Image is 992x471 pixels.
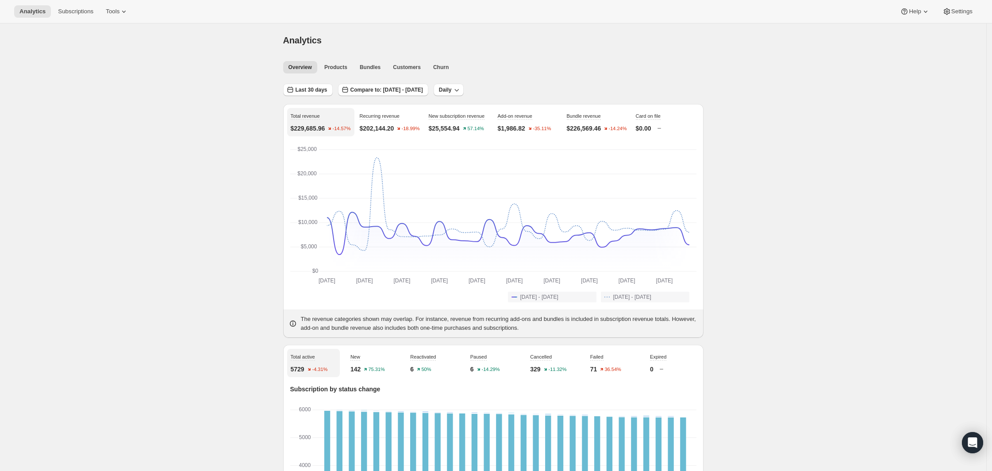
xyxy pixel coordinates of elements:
[581,278,598,284] text: [DATE]
[288,64,312,71] span: Overview
[468,278,485,284] text: [DATE]
[545,410,551,411] rect: Expired-6 0
[361,410,367,411] rect: Reactivated-2 1
[361,411,367,412] rect: New-1 3
[459,410,465,411] rect: Expired-6 0
[530,365,540,374] p: 329
[296,86,327,93] span: Last 30 days
[361,410,367,411] rect: Expired-6 0
[470,365,474,374] p: 6
[291,365,304,374] p: 5729
[459,413,465,413] rect: New-1 3
[299,434,311,440] text: 5000
[350,86,423,93] span: Compare to: [DATE] - [DATE]
[567,113,601,119] span: Bundle revenue
[545,414,551,416] rect: New-1 8
[398,411,404,412] rect: New-1 5
[297,170,317,177] text: $20,000
[680,417,686,417] rect: New-1 2
[533,414,538,415] rect: New-1 3
[530,354,552,359] span: Cancelled
[655,417,661,418] rect: New-1 8
[631,410,637,411] rect: Expired-6 0
[312,367,327,372] text: -4.31%
[496,410,502,411] rect: Expired-6 0
[350,365,361,374] p: 142
[324,409,330,410] rect: Reactivated-2 1
[605,367,622,372] text: 36.54%
[434,412,440,413] rect: New-1 4
[410,354,436,359] span: Reactivated
[498,113,532,119] span: Add-on revenue
[668,410,673,411] rect: Expired-6 0
[324,410,330,411] rect: Expired-6 0
[471,413,477,414] rect: New-1 9
[643,416,649,417] rect: New-1 9
[356,278,373,284] text: [DATE]
[582,415,588,416] rect: New-1 10
[606,416,612,417] rect: New-1 1
[290,385,696,394] p: Subscription by status change
[298,219,318,225] text: $10,000
[470,354,487,359] span: Paused
[291,113,320,119] span: Total revenue
[484,410,489,411] rect: Expired-6 0
[369,367,385,372] text: 75.31%
[508,413,514,413] rect: Reactivated-2 1
[360,124,394,133] p: $202,144.20
[909,8,921,15] span: Help
[618,278,635,284] text: [DATE]
[609,126,627,131] text: -14.24%
[650,365,654,374] p: 0
[533,410,538,411] rect: Expired-6 0
[594,410,600,411] rect: Expired-6 0
[545,413,551,414] rect: Reactivated-2 1
[520,410,526,411] rect: Expired-6 0
[613,293,651,301] span: [DATE] - [DATE]
[299,406,311,413] text: 6000
[283,35,322,45] span: Analytics
[520,293,558,301] span: [DATE] - [DATE]
[656,278,673,284] text: [DATE]
[422,412,428,413] rect: New-1 11
[506,278,523,284] text: [DATE]
[319,278,335,284] text: [DATE]
[19,8,46,15] span: Analytics
[508,410,514,411] rect: Expired-6 0
[373,410,379,411] rect: Expired-6 0
[937,5,978,18] button: Settings
[393,278,410,284] text: [DATE]
[434,84,464,96] button: Daily
[471,410,477,411] rect: Expired-6 0
[643,410,649,411] rect: Expired-6 0
[324,410,330,411] rect: New-1 2
[606,410,612,411] rect: Expired-6 0
[636,113,661,119] span: Card on file
[349,410,354,411] rect: Expired-6 0
[385,411,391,412] rect: New-1 5
[373,411,379,412] rect: New-1 2
[301,315,698,332] p: The revenue categories shown may overlap. For instance, revenue from recurring add-ons and bundle...
[312,268,318,274] text: $0
[410,365,414,374] p: 6
[594,415,600,416] rect: New-1 3
[962,432,983,453] div: Open Intercom Messenger
[291,354,315,359] span: Total active
[895,5,935,18] button: Help
[333,126,351,131] text: -14.57%
[508,413,514,414] rect: New-1 2
[951,8,973,15] span: Settings
[655,410,661,411] rect: Expired-6 0
[619,416,624,417] rect: New-1 4
[668,416,673,417] rect: New-1 8
[433,64,449,71] span: Churn
[299,462,311,468] text: 4000
[557,410,563,411] rect: Expired-6 0
[543,278,560,284] text: [DATE]
[447,413,453,413] rect: New-1 5
[324,64,347,71] span: Products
